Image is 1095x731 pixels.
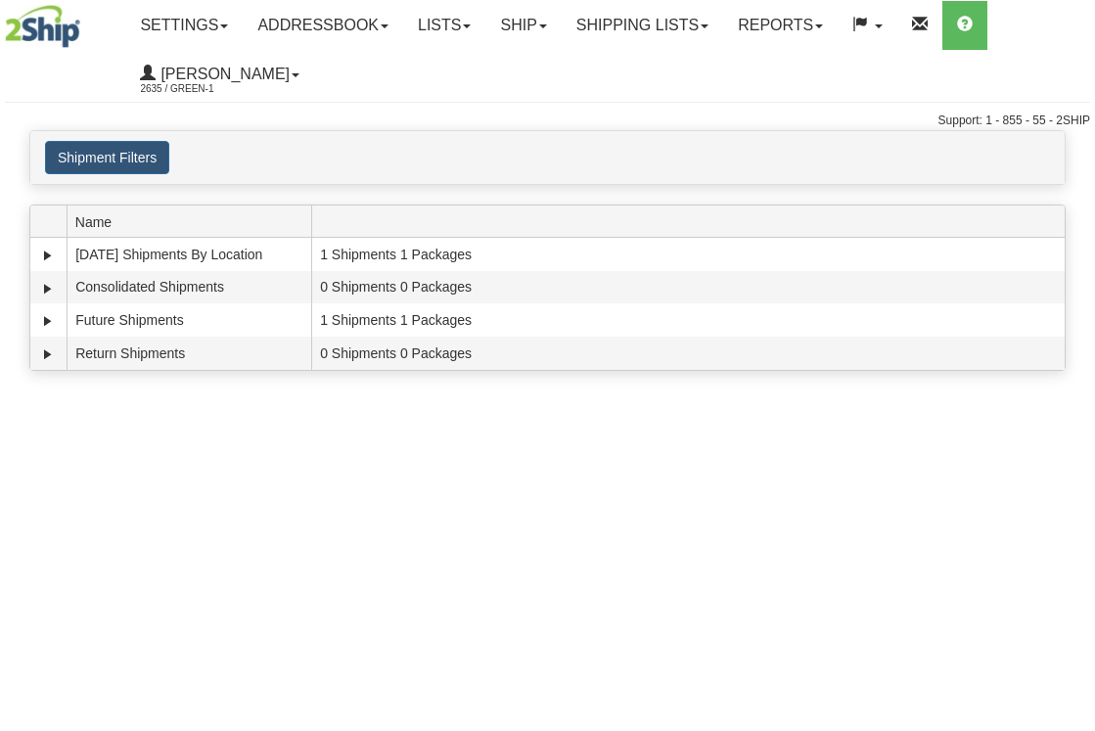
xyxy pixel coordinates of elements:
iframe: chat widget [1050,265,1093,465]
a: Reports [723,1,838,50]
td: 1 Shipments 1 Packages [311,238,1065,271]
a: Expand [38,279,58,298]
button: Shipment Filters [45,141,169,174]
a: Lists [403,1,485,50]
td: Consolidated Shipments [67,271,311,304]
a: Expand [38,246,58,265]
span: [PERSON_NAME] [156,66,290,82]
span: 2635 / Green-1 [140,79,287,99]
a: Settings [125,1,243,50]
td: Return Shipments [67,337,311,370]
a: Shipping lists [562,1,723,50]
img: logo2635.jpg [5,5,80,48]
td: Future Shipments [67,303,311,337]
td: 1 Shipments 1 Packages [311,303,1065,337]
a: Expand [38,311,58,331]
a: [PERSON_NAME] 2635 / Green-1 [125,50,314,99]
a: Ship [485,1,561,50]
td: [DATE] Shipments By Location [67,238,311,271]
td: 0 Shipments 0 Packages [311,337,1065,370]
a: Addressbook [243,1,403,50]
a: Expand [38,344,58,364]
div: Support: 1 - 855 - 55 - 2SHIP [5,113,1090,129]
span: Name [75,206,311,237]
td: 0 Shipments 0 Packages [311,271,1065,304]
